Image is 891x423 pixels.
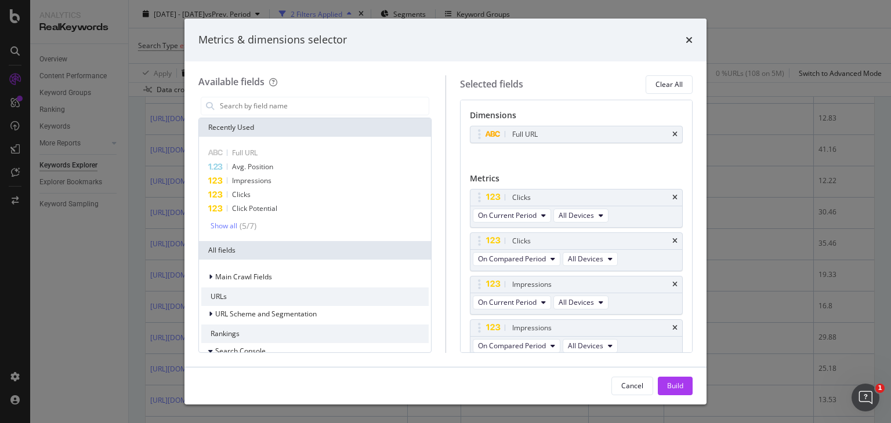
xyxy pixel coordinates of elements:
[563,339,618,353] button: All Devices
[198,32,347,48] div: Metrics & dimensions selector
[215,346,266,356] span: Search Console
[470,173,683,189] div: Metrics
[512,322,552,334] div: Impressions
[478,297,537,307] span: On Current Period
[563,252,618,266] button: All Devices
[215,272,272,282] span: Main Crawl Fields
[553,209,609,223] button: All Devices
[199,118,431,137] div: Recently Used
[232,162,273,172] span: Avg. Position
[512,235,531,247] div: Clicks
[470,276,683,315] div: ImpressionstimesOn Current PeriodAll Devices
[655,79,683,89] div: Clear All
[237,220,256,232] div: ( 5 / 7 )
[232,176,271,185] span: Impressions
[219,97,429,115] input: Search by field name
[646,75,693,94] button: Clear All
[184,19,707,404] div: modal
[611,377,653,395] button: Cancel
[473,339,560,353] button: On Compared Period
[512,279,552,290] div: Impressions
[478,341,546,351] span: On Compared Period
[512,192,531,203] div: Clicks
[559,210,594,220] span: All Devices
[473,296,551,309] button: On Current Period
[658,377,693,395] button: Build
[470,126,683,143] div: Full URLtimes
[470,110,683,126] div: Dimensions
[672,324,678,331] div: times
[672,238,678,245] div: times
[473,209,551,223] button: On Current Period
[621,381,643,391] div: Cancel
[686,32,693,48] div: times
[232,148,258,158] span: Full URL
[460,78,523,91] div: Selected fields
[852,384,879,411] iframe: Intercom live chat
[211,222,237,230] div: Show all
[473,252,560,266] button: On Compared Period
[512,129,538,140] div: Full URL
[215,309,317,319] span: URL Scheme and Segmentation
[198,75,265,88] div: Available fields
[568,341,603,351] span: All Devices
[232,189,251,199] span: Clicks
[201,287,429,306] div: URLs
[559,297,594,307] span: All Devices
[470,232,683,271] div: ClickstimesOn Compared PeriodAll Devices
[478,210,537,220] span: On Current Period
[672,281,678,288] div: times
[232,203,277,213] span: Click Potential
[672,194,678,201] div: times
[553,296,609,309] button: All Devices
[470,189,683,228] div: ClickstimesOn Current PeriodAll Devices
[201,324,429,343] div: Rankings
[672,131,678,138] div: times
[199,241,431,260] div: All fields
[667,381,683,391] div: Build
[470,319,683,358] div: ImpressionstimesOn Compared PeriodAll Devices
[875,384,885,393] span: 1
[478,254,546,264] span: On Compared Period
[568,254,603,264] span: All Devices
